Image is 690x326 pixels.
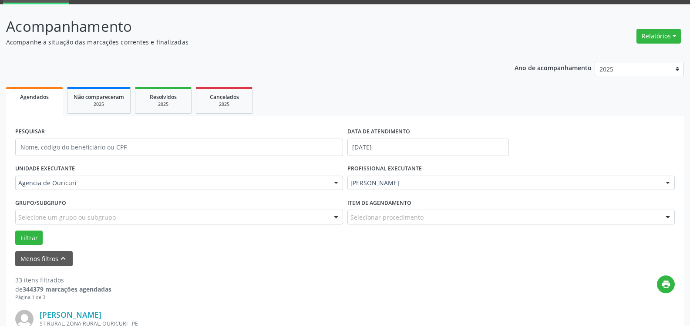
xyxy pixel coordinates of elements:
[15,275,111,285] div: 33 itens filtrados
[347,139,509,156] input: Selecione um intervalo
[15,285,111,294] div: de
[15,231,43,245] button: Filtrar
[150,93,177,101] span: Resolvidos
[6,37,481,47] p: Acompanhe a situação das marcações correntes e finalizadas
[347,196,411,210] label: Item de agendamento
[18,213,116,222] span: Selecione um grupo ou subgrupo
[636,29,681,44] button: Relatórios
[202,101,246,108] div: 2025
[657,275,675,293] button: print
[661,279,671,289] i: print
[347,162,422,176] label: PROFISSIONAL EXECUTANTE
[74,101,124,108] div: 2025
[350,179,657,187] span: [PERSON_NAME]
[20,93,49,101] span: Agendados
[74,93,124,101] span: Não compareceram
[40,310,101,319] a: [PERSON_NAME]
[18,179,325,187] span: Agencia de Ouricuri
[350,213,424,222] span: Selecionar procedimento
[15,196,66,210] label: Grupo/Subgrupo
[15,251,73,266] button: Menos filtroskeyboard_arrow_up
[15,139,343,156] input: Nome, código do beneficiário ou CPF
[23,285,111,293] strong: 344379 marcações agendadas
[6,16,481,37] p: Acompanhamento
[15,294,111,301] div: Página 1 de 3
[58,254,68,263] i: keyboard_arrow_up
[15,162,75,176] label: UNIDADE EXECUTANTE
[141,101,185,108] div: 2025
[15,125,45,139] label: PESQUISAR
[347,125,410,139] label: DATA DE ATENDIMENTO
[515,62,592,73] p: Ano de acompanhamento
[210,93,239,101] span: Cancelados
